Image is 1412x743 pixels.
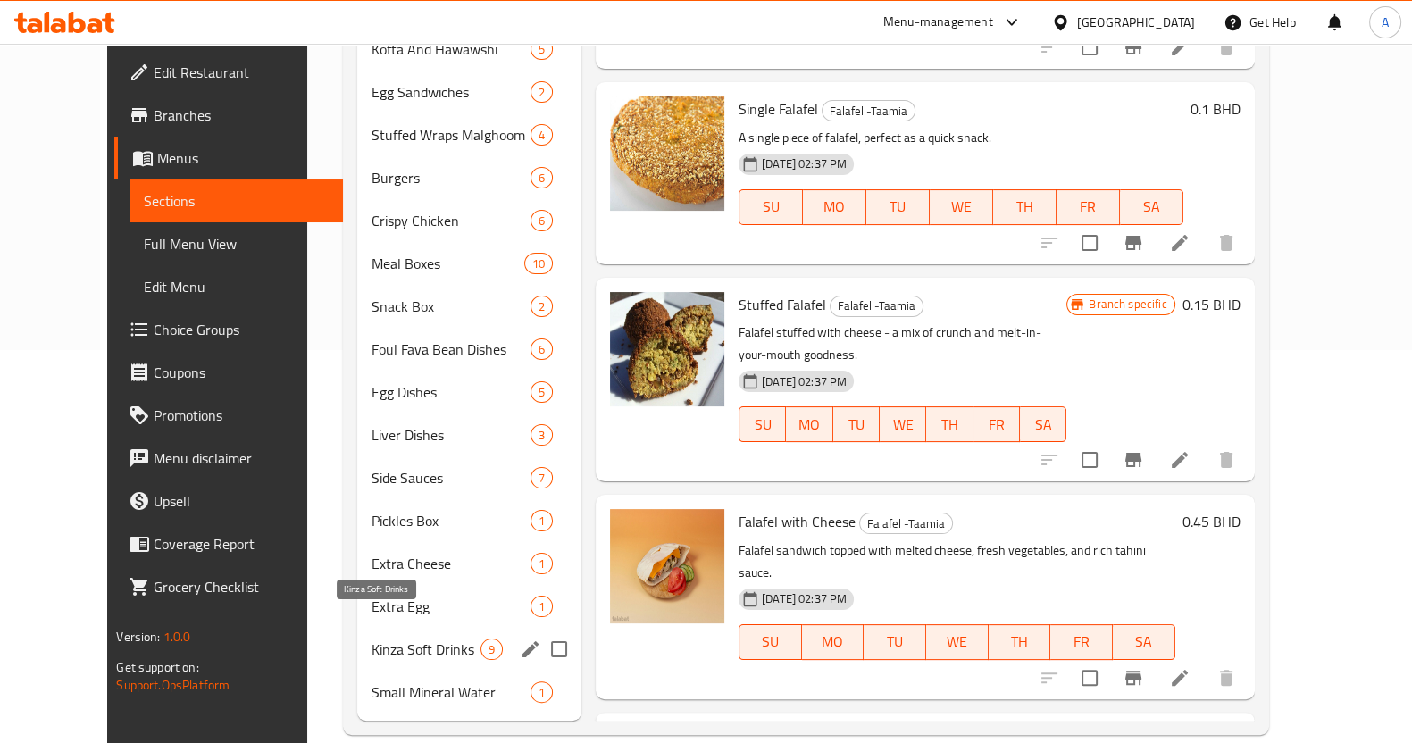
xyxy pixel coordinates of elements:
span: 5 [531,384,552,401]
button: delete [1205,656,1248,699]
a: Edit Menu [130,265,343,308]
span: TH [1000,194,1049,220]
h6: 0.1 BHD [1191,96,1241,121]
img: Falafel with Cheese [610,509,724,623]
a: Edit menu item [1169,449,1191,471]
div: Side Sauces7 [357,456,581,499]
button: WE [880,406,926,442]
button: delete [1205,438,1248,481]
div: items [480,639,503,660]
div: Crispy Chicken [372,210,531,231]
button: TU [866,189,930,225]
button: SA [1113,624,1175,660]
span: FR [1064,194,1113,220]
span: WE [887,412,919,438]
a: Coupons [114,351,343,394]
button: SU [739,406,786,442]
button: Branch-specific-item [1112,221,1155,264]
span: Falafel with Cheese [739,508,856,535]
div: Extra Egg [372,596,531,617]
span: Meal Boxes [372,253,524,274]
span: TU [840,412,873,438]
div: Burgers6 [357,156,581,199]
span: FR [981,412,1013,438]
div: Egg Dishes [372,381,531,403]
span: 1 [531,555,552,572]
span: Stuffed Falafel [739,291,826,318]
div: items [531,681,553,703]
div: items [531,467,553,488]
span: A [1382,13,1389,32]
button: SU [739,189,803,225]
span: Select to update [1071,659,1108,697]
div: Liver Dishes3 [357,413,581,456]
span: Branch specific [1082,296,1174,313]
div: Kofta And Hawawshi [372,38,531,60]
span: Foul Fava Bean Dishes [372,338,531,360]
div: Kofta And Hawawshi5 [357,28,581,71]
span: Liver Dishes [372,424,531,446]
span: 1 [531,598,552,615]
a: Coverage Report [114,522,343,565]
span: Small Mineral Water [372,681,531,703]
button: Branch-specific-item [1112,656,1155,699]
div: Falafel -Taamia [859,513,953,534]
span: 5 [531,41,552,58]
div: items [531,510,553,531]
div: Falafel -Taamia [830,296,923,317]
button: Branch-specific-item [1112,438,1155,481]
span: Falafel -Taamia [860,513,952,534]
span: Extra Cheese [372,553,531,574]
span: Stuffed Wraps Malghoom [372,124,531,146]
img: Single Falafel [610,96,724,211]
button: TH [989,624,1051,660]
a: Edit menu item [1169,37,1191,58]
button: edit [517,636,544,663]
div: items [524,253,553,274]
button: MO [803,189,866,225]
img: Stuffed Falafel [610,292,724,406]
span: [DATE] 02:37 PM [755,155,854,172]
a: Edit menu item [1169,232,1191,254]
span: 2 [531,84,552,101]
div: items [531,553,553,574]
button: SU [739,624,802,660]
div: Egg Sandwiches2 [357,71,581,113]
span: TH [933,412,965,438]
span: 7 [531,470,552,487]
div: Pickles Box1 [357,499,581,542]
button: TH [993,189,1057,225]
span: Version: [116,625,160,648]
span: Falafel -Taamia [823,101,915,121]
span: Promotions [154,405,329,426]
p: Falafel stuffed with cheese - a mix of crunch and melt-in-your-mouth goodness. [739,321,1066,366]
span: Choice Groups [154,319,329,340]
span: MO [793,412,825,438]
div: Extra Cheese1 [357,542,581,585]
a: Choice Groups [114,308,343,351]
span: Side Sauces [372,467,531,488]
a: Edit menu item [1169,667,1191,689]
button: SA [1020,406,1066,442]
span: 2 [531,298,552,315]
span: Edit Menu [144,276,329,297]
div: items [531,381,553,403]
span: 6 [531,341,552,358]
button: FR [973,406,1020,442]
div: Meal Boxes10 [357,242,581,285]
div: items [531,296,553,317]
span: Snack Box [372,296,531,317]
span: TU [871,629,919,655]
div: Burgers [372,167,531,188]
span: 6 [531,170,552,187]
div: Extra Egg1 [357,585,581,628]
span: Sections [144,190,329,212]
span: Upsell [154,490,329,512]
a: Support.OpsPlatform [116,673,230,697]
span: 1 [531,684,552,701]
